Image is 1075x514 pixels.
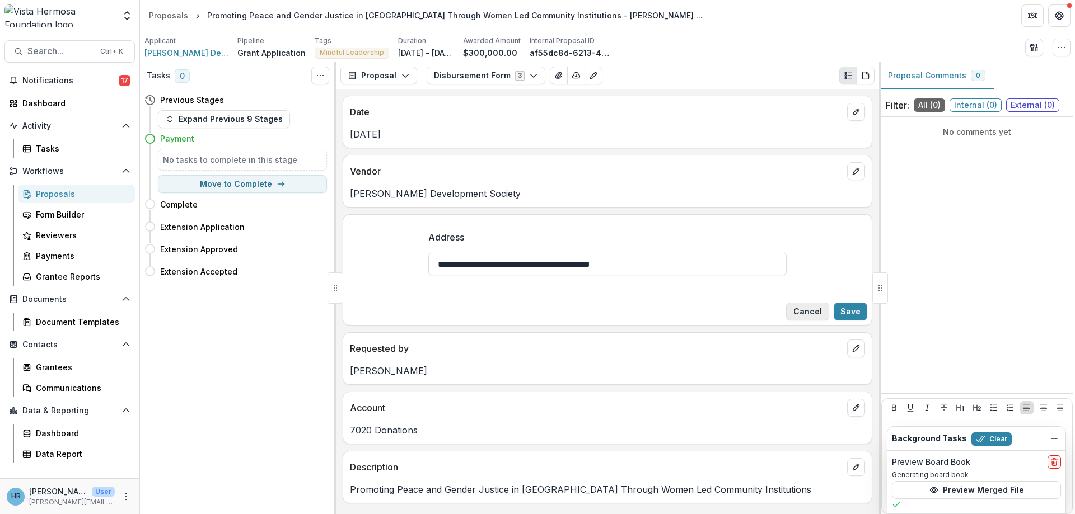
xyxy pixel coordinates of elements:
[160,94,224,106] h4: Previous Stages
[4,72,135,89] button: Notifications17
[879,62,994,89] button: Proposal Comments
[158,110,290,128] button: Expand Previous 9 Stages
[149,10,188,21] div: Proposals
[937,401,951,414] button: Strike
[18,313,135,331] a: Document Templates
[892,481,1061,499] button: Preview Merged File
[158,175,327,193] button: Move to Complete
[350,423,865,437] p: 7020 Donations
[22,406,117,416] span: Data & Reporting
[237,47,306,59] p: Grant Application
[350,401,843,414] p: Account
[18,226,135,244] a: Reviewers
[427,67,545,84] button: Disbursement Form3
[315,36,331,46] p: Tags
[1037,401,1050,414] button: Align Center
[920,401,934,414] button: Italicize
[22,167,117,176] span: Workflows
[463,36,521,46] p: Awarded Amount
[144,7,707,23] nav: breadcrumb
[786,303,829,320] button: Close
[36,250,126,262] div: Payments
[350,364,865,378] p: [PERSON_NAME]
[163,154,322,166] h5: No tasks to complete in this stage
[4,94,135,112] a: Dashboard
[144,7,193,23] a: Proposals
[350,187,865,200] p: [PERSON_NAME] Development Society
[119,490,133,503] button: More
[144,47,228,59] a: [PERSON_NAME] Development Society
[320,49,384,56] span: Mindful Leadership
[892,470,1061,480] p: Generating board book
[4,290,135,308] button: Open Documents
[18,205,135,224] a: Form Builder
[892,458,970,467] h2: Preview Board Book
[1006,98,1059,112] span: External ( 0 )
[36,271,126,282] div: Grantee Reports
[36,209,126,220] div: Form Builder
[350,460,843,474] p: Description
[350,342,843,355] p: Requested by
[22,121,117,131] span: Activity
[22,97,126,109] div: Dashboard
[4,336,135,353] button: Open Contacts
[36,448,126,460] div: Data Report
[886,98,909,112] p: Filter:
[398,36,426,46] p: Duration
[18,139,135,158] a: Tasks
[1020,401,1034,414] button: Align Left
[92,487,115,497] p: User
[530,47,614,59] p: af55dc8d-6213-4ce0-ae2a-5df054c609aa
[11,493,21,500] div: Hannah Roosendaal
[237,36,264,46] p: Pipeline
[550,67,568,84] button: View Attached Files
[175,69,190,83] span: 0
[119,75,130,86] span: 17
[98,45,125,58] div: Ctrl + K
[1021,4,1044,27] button: Partners
[1003,401,1017,414] button: Ordered List
[1048,4,1071,27] button: Get Help
[160,199,198,210] h4: Complete
[847,162,865,180] button: edit
[847,458,865,476] button: edit
[160,266,237,277] h4: Extension Accepted
[22,76,119,86] span: Notifications
[971,432,1012,446] button: Clear
[428,230,464,244] p: Address
[914,98,945,112] span: All ( 0 )
[847,339,865,357] button: edit
[350,105,843,119] p: Date
[18,379,135,397] a: Communications
[585,67,602,84] button: Edit as form
[119,4,135,27] button: Open entity switcher
[18,247,135,265] a: Payments
[340,67,417,84] button: Proposal
[36,143,126,154] div: Tasks
[18,445,135,463] a: Data Report
[954,401,967,414] button: Heading 1
[22,340,117,350] span: Contacts
[144,36,176,46] p: Applicant
[160,243,238,255] h4: Extension Approved
[847,399,865,417] button: edit
[29,497,115,507] p: [PERSON_NAME][EMAIL_ADDRESS][DOMAIN_NAME]
[350,128,865,141] p: [DATE]
[27,46,94,56] span: Search...
[18,424,135,442] a: Dashboard
[350,483,865,496] p: Promoting Peace and Gender Justice in [GEOGRAPHIC_DATA] Through Women Led Community Institutions
[160,221,245,233] h4: Extension Application
[4,402,135,419] button: Open Data & Reporting
[892,434,967,444] h2: Background Tasks
[4,162,135,180] button: Open Workflows
[987,401,1001,414] button: Bullet List
[839,67,857,84] button: Plaintext view
[18,358,135,376] a: Grantees
[36,382,126,394] div: Communications
[147,71,170,81] h3: Tasks
[847,103,865,121] button: edit
[834,303,867,320] button: Save
[18,267,135,286] a: Grantee Reports
[160,133,194,144] h4: Payment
